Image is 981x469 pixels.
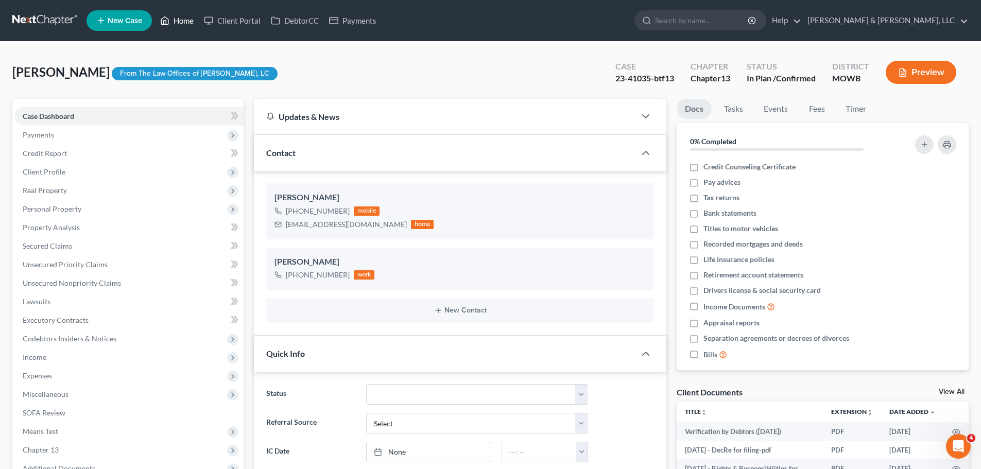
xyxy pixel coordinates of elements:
[946,434,971,459] iframe: Intercom live chat
[14,218,244,237] a: Property Analysis
[14,255,244,274] a: Unsecured Priority Claims
[703,285,821,296] span: Drivers license & social security card
[967,434,975,442] span: 4
[274,192,646,204] div: [PERSON_NAME]
[703,223,778,234] span: Titles to motor vehicles
[12,64,110,79] span: [PERSON_NAME]
[701,409,707,415] i: unfold_more
[881,422,944,441] td: [DATE]
[703,302,765,312] span: Income Documents
[703,193,739,203] span: Tax returns
[23,427,58,436] span: Means Test
[261,384,360,405] label: Status
[655,11,749,30] input: Search by name...
[823,441,881,459] td: PDF
[939,388,965,395] a: View All
[23,186,67,195] span: Real Property
[23,223,80,232] span: Property Analysis
[14,292,244,311] a: Lawsuits
[677,99,712,119] a: Docs
[802,11,968,30] a: [PERSON_NAME] & [PERSON_NAME], LLC
[831,408,873,415] a: Extensionunfold_more
[274,256,646,268] div: [PERSON_NAME]
[703,350,717,360] span: Bills
[677,422,823,441] td: Verification by Debtors ([DATE])
[685,408,707,415] a: Titleunfold_more
[286,270,350,280] div: [PHONE_NUMBER]
[23,167,65,176] span: Client Profile
[703,239,803,249] span: Recorded mortgages and deeds
[716,99,751,119] a: Tasks
[677,387,743,397] div: Client Documents
[703,162,796,172] span: Credit Counseling Certificate
[691,73,730,84] div: Chapter
[286,219,407,230] div: [EMAIL_ADDRESS][DOMAIN_NAME]
[832,61,869,73] div: District
[286,206,350,216] div: [PHONE_NUMBER]
[266,349,305,358] span: Quick Info
[703,208,756,218] span: Bank statements
[703,270,803,280] span: Retirement account statements
[354,206,380,216] div: mobile
[677,441,823,459] td: [DATE] - DecRe for filing-pdf
[615,73,674,84] div: 23-41035-btf13
[691,61,730,73] div: Chapter
[747,73,816,84] div: In Plan /Confirmed
[324,11,382,30] a: Payments
[721,73,730,83] span: 13
[767,11,801,30] a: Help
[703,177,741,187] span: Pay advices
[23,445,59,454] span: Chapter 13
[23,297,50,306] span: Lawsuits
[832,73,869,84] div: MOWB
[23,260,108,269] span: Unsecured Priority Claims
[23,371,52,380] span: Expenses
[14,274,244,292] a: Unsecured Nonpriority Claims
[274,306,646,315] button: New Contact
[266,148,296,158] span: Contact
[112,67,278,81] div: From The Law Offices of [PERSON_NAME], LC
[747,61,816,73] div: Status
[23,112,74,120] span: Case Dashboard
[367,442,491,462] a: None
[23,408,65,417] span: SOFA Review
[23,334,116,343] span: Codebtors Insiders & Notices
[755,99,796,119] a: Events
[14,144,244,163] a: Credit Report
[411,220,434,229] div: home
[930,409,936,415] i: expand_more
[266,11,324,30] a: DebtorCC
[23,353,46,361] span: Income
[690,137,736,146] strong: 0% Completed
[266,111,623,122] div: Updates & News
[14,107,244,126] a: Case Dashboard
[14,404,244,422] a: SOFA Review
[823,422,881,441] td: PDF
[23,149,67,158] span: Credit Report
[23,241,72,250] span: Secured Claims
[23,390,68,398] span: Miscellaneous
[800,99,833,119] a: Fees
[886,61,956,84] button: Preview
[23,130,54,139] span: Payments
[502,442,576,462] input: -- : --
[881,441,944,459] td: [DATE]
[14,237,244,255] a: Secured Claims
[108,17,142,25] span: New Case
[837,99,874,119] a: Timer
[23,279,121,287] span: Unsecured Nonpriority Claims
[261,442,360,462] label: IC Date
[199,11,266,30] a: Client Portal
[615,61,674,73] div: Case
[703,318,760,328] span: Appraisal reports
[867,409,873,415] i: unfold_more
[889,408,936,415] a: Date Added expand_more
[23,204,81,213] span: Personal Property
[703,254,775,265] span: Life insurance policies
[155,11,199,30] a: Home
[354,270,374,280] div: work
[23,316,89,324] span: Executory Contracts
[261,413,360,433] label: Referral Source
[703,333,849,343] span: Separation agreements or decrees of divorces
[14,311,244,329] a: Executory Contracts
